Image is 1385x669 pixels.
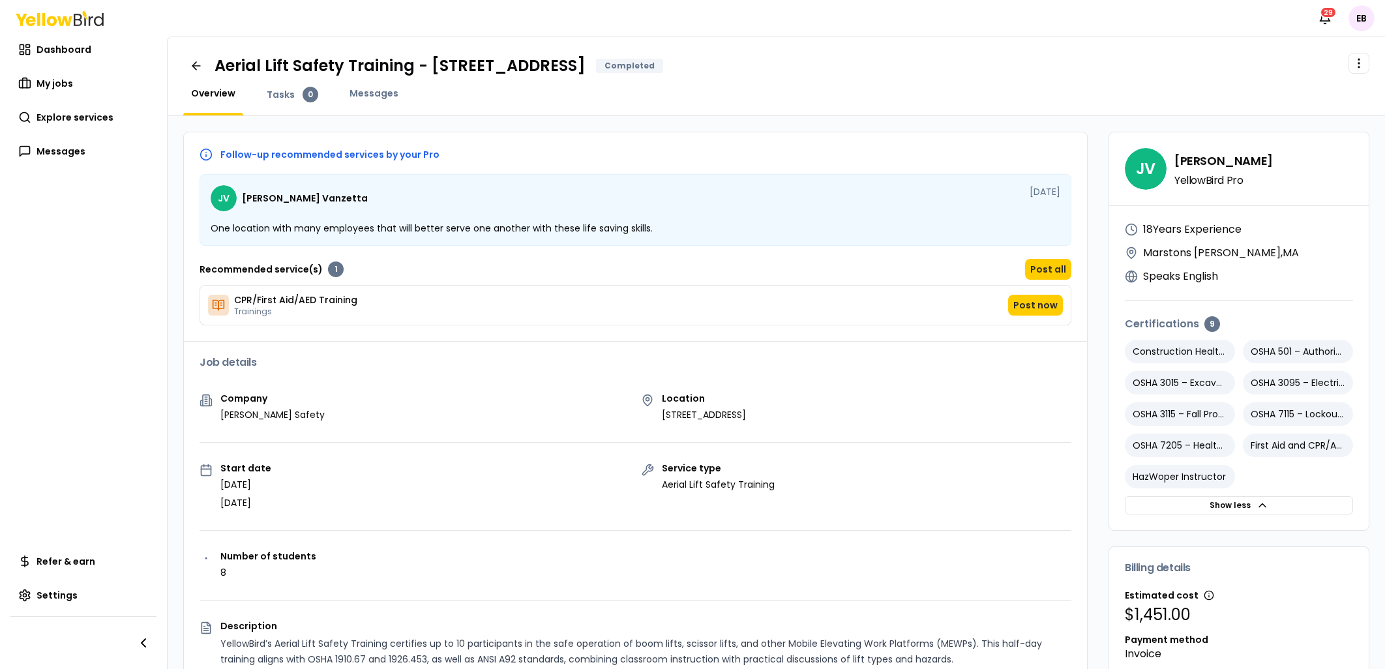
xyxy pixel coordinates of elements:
[1143,222,1242,237] p: 18 Years Experience
[220,408,325,421] p: [PERSON_NAME] Safety
[267,88,295,101] span: Tasks
[662,394,746,403] p: Location
[662,464,775,473] p: Service type
[303,87,318,102] div: 0
[1008,295,1063,316] button: Post now
[1243,434,1353,457] p: First Aid and CPR/AED
[10,582,156,608] a: Settings
[200,263,323,276] p: Recommended service(s)
[1125,465,1235,488] p: HazWoper Instructor
[220,552,316,561] p: Number of students
[1125,563,1191,573] span: Billing details
[1125,633,1208,646] span: Payment method
[1125,340,1235,363] p: Construction Health and Safety Technician (CHST)
[220,464,271,473] p: Start date
[200,357,1071,368] h3: Job details
[350,87,398,100] span: Messages
[1174,175,1273,186] p: YellowBird Pro
[37,555,95,568] span: Refer & earn
[242,194,368,203] span: [PERSON_NAME] Vanzetta
[1125,496,1353,514] button: Show less
[1125,371,1235,394] p: OSHA 3015 – Excavation / Trenching and Soil Mechanics
[10,548,156,574] a: Refer & earn
[220,636,1071,667] p: YellowBird’s Aerial Lift Safety Training certifies up to 10 participants in the safe operation of...
[1025,259,1071,280] button: Post all
[1174,152,1273,170] h4: [PERSON_NAME]
[220,621,1071,631] p: Description
[1125,402,1235,426] p: OSHA 3115 – Fall Protection
[37,589,78,602] span: Settings
[220,150,439,159] p: Follow-up recommended services by your Pro
[662,408,746,421] p: [STREET_ADDRESS]
[1125,646,1353,662] p: Invoice
[1125,589,1199,602] span: Estimated cost
[183,87,243,100] a: Overview
[234,306,357,317] span: Trainings
[1348,5,1375,31] span: EB
[37,111,113,124] span: Explore services
[211,185,237,211] span: JV
[259,87,326,102] a: Tasks0
[1243,340,1353,363] p: OSHA 501 – Authorized Outreach Instructor for General Industry
[342,87,406,100] a: Messages
[1243,371,1353,394] p: OSHA 3095 – Electrical Standards (Low Voltage – Federal)
[10,70,156,97] a: My jobs
[1125,148,1167,190] span: JV
[662,478,775,491] p: Aerial Lift Safety Training
[10,37,156,63] a: Dashboard
[211,222,1060,235] p: One location with many employees that will better serve one another with these life saving skills.
[1143,245,1299,261] p: Marstons [PERSON_NAME] , MA
[234,293,357,306] span: CPR/First Aid/AED Training
[220,394,325,403] p: Company
[215,55,586,76] h1: Aerial Lift Safety Training - [STREET_ADDRESS]
[1030,185,1060,211] span: [DATE]
[220,566,316,579] p: 8
[1320,7,1337,18] div: 29
[1204,316,1220,332] div: 9
[37,77,73,90] span: My jobs
[1125,316,1353,332] h4: Certifications
[596,59,663,73] div: Completed
[220,496,271,509] p: [DATE]
[328,261,344,277] div: 1
[10,104,156,130] a: Explore services
[1312,5,1338,31] button: 29
[1125,604,1353,625] p: $1,451.00
[37,145,85,158] span: Messages
[191,87,235,100] span: Overview
[10,138,156,164] a: Messages
[37,43,91,56] span: Dashboard
[220,478,271,491] p: [DATE]
[1143,269,1218,284] p: Speaks English
[1243,402,1353,426] p: OSHA 7115 – Lockout/Tagout
[1125,434,1235,457] p: OSHA 7205 – Health Hazard Awareness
